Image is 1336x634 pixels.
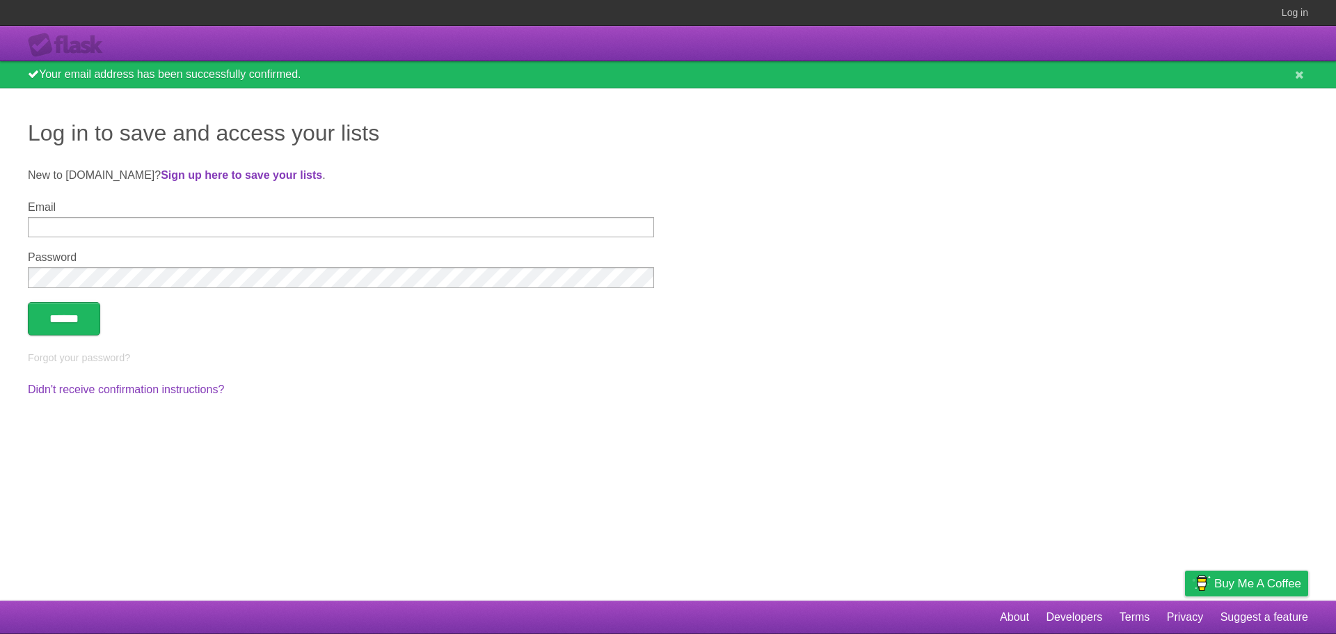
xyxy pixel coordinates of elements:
a: Buy me a coffee [1185,571,1308,596]
div: Flask [28,33,111,58]
a: Sign up here to save your lists [161,169,322,181]
a: About [1000,604,1029,631]
a: Developers [1046,604,1102,631]
label: Email [28,201,654,214]
a: Suggest a feature [1220,604,1308,631]
span: Buy me a coffee [1214,571,1301,596]
img: Buy me a coffee [1192,571,1211,595]
a: Didn't receive confirmation instructions? [28,383,224,395]
a: Terms [1120,604,1150,631]
a: Forgot your password? [28,352,130,363]
label: Password [28,251,654,264]
p: New to [DOMAIN_NAME]? . [28,167,1308,184]
h1: Log in to save and access your lists [28,116,1308,150]
a: Privacy [1167,604,1203,631]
